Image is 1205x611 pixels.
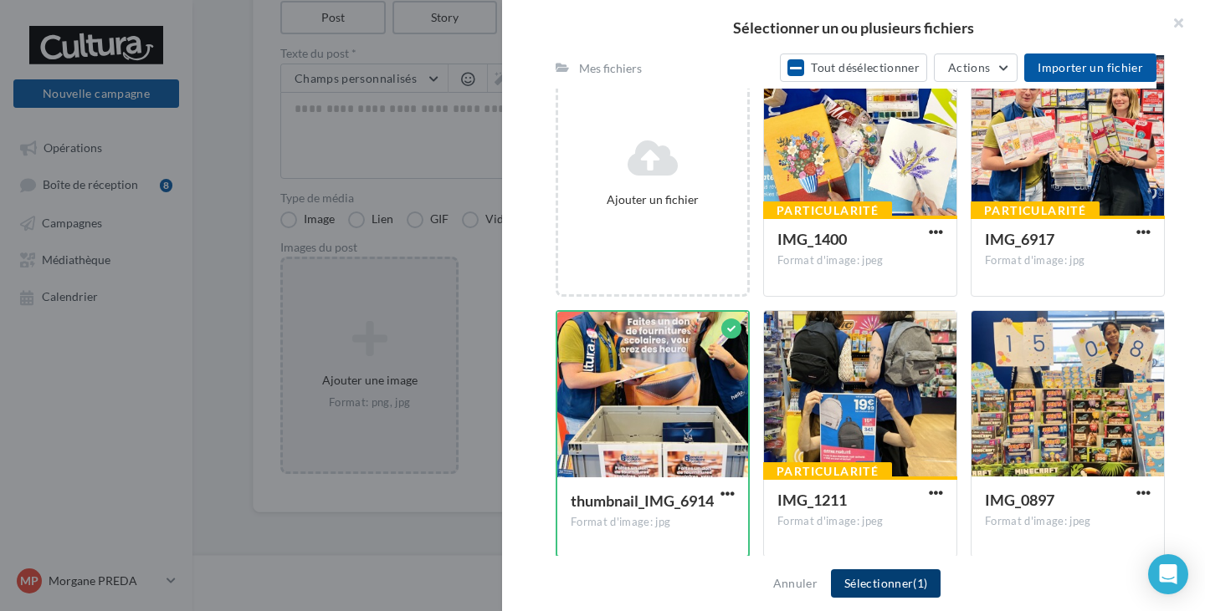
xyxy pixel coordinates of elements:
div: Format d'image: jpeg [777,253,943,268]
div: Format d'image: jpg [571,515,735,530]
span: IMG_1400 [777,230,847,248]
div: Particularité [763,462,892,481]
div: Ajouter un fichier [565,191,741,208]
div: Format d'image: jpg [985,253,1151,268]
button: Sélectionner(1) [831,569,941,598]
div: Particularité [763,201,892,220]
div: Open Intercom Messenger [1148,554,1188,594]
button: Annuler [767,573,824,593]
span: IMG_0897 [985,491,1054,509]
button: Importer un fichier [1024,53,1156,82]
div: Format d'image: jpeg [777,514,943,529]
span: (1) [913,576,927,590]
span: IMG_6917 [985,230,1054,248]
div: Particularité [971,201,1100,220]
span: Actions [948,60,990,74]
button: Actions [934,53,1018,82]
span: thumbnail_IMG_6914 [571,491,714,510]
div: Mes fichiers [579,60,642,77]
div: Format d'image: jpeg [985,514,1151,529]
button: Tout désélectionner [780,53,927,82]
span: IMG_1211 [777,491,847,509]
h2: Sélectionner un ou plusieurs fichiers [529,20,1178,35]
span: Importer un fichier [1038,60,1143,74]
